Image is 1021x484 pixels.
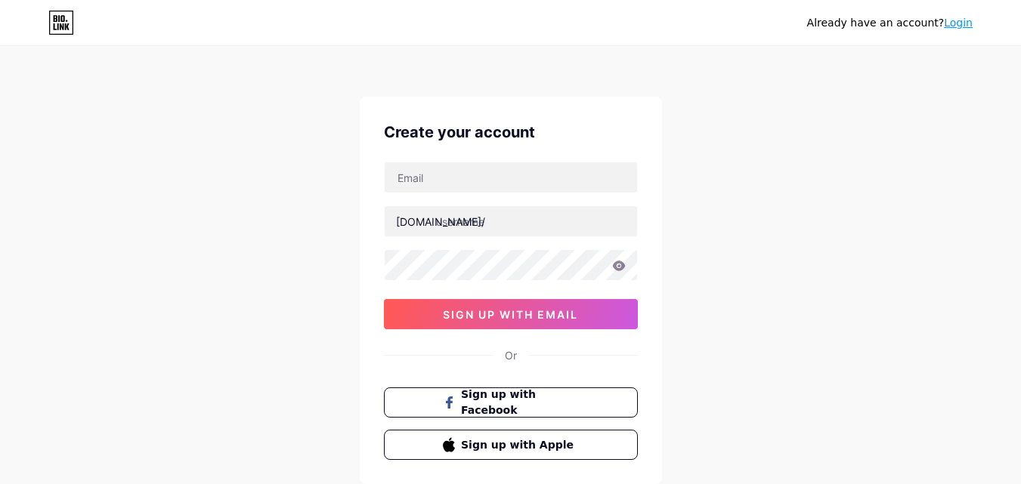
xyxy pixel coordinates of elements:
div: Or [505,347,517,363]
input: username [385,206,637,236]
button: Sign up with Apple [384,430,638,460]
span: sign up with email [443,308,578,321]
span: Sign up with Apple [461,437,578,453]
input: Email [385,162,637,193]
a: Login [944,17,973,29]
div: Create your account [384,121,638,143]
div: Already have an account? [807,15,973,31]
button: sign up with email [384,299,638,329]
button: Sign up with Facebook [384,387,638,418]
div: [DOMAIN_NAME]/ [396,214,485,230]
span: Sign up with Facebook [461,387,578,418]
